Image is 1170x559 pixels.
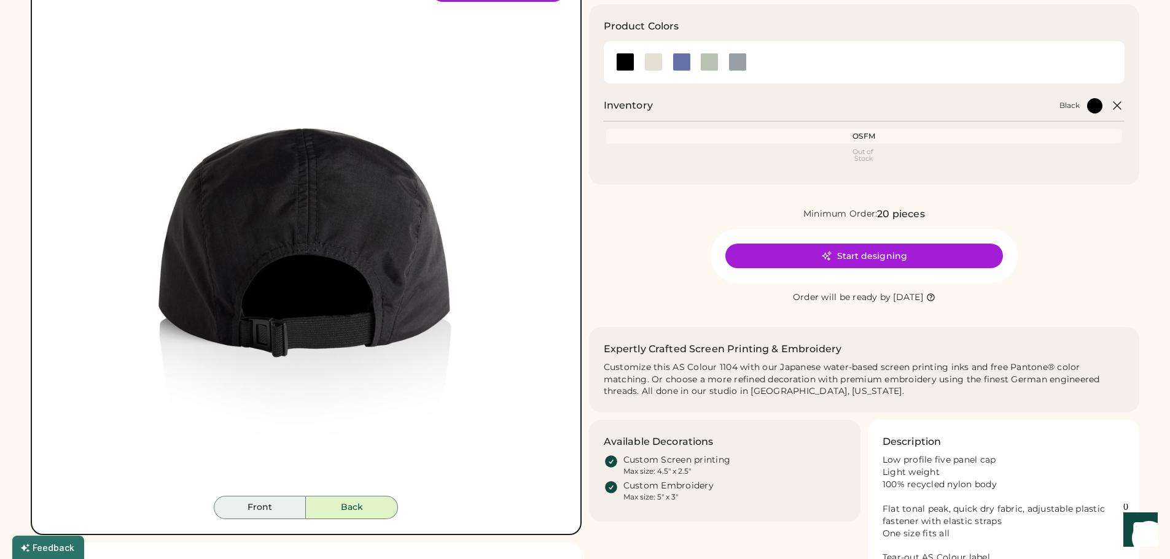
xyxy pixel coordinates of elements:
h2: Inventory [604,98,653,113]
div: Minimum Order: [803,208,878,220]
div: Custom Screen printing [623,454,731,466]
h3: Available Decorations [604,434,714,449]
div: Max size: 5" x 3" [623,492,678,502]
button: Start designing [725,244,1003,268]
div: [DATE] [893,291,923,304]
div: OSFM [609,131,1120,141]
div: Max size: 4.5" x 2.5" [623,466,691,476]
h2: Expertly Crafted Screen Printing & Embroidery [604,342,842,357]
div: Black [1059,101,1080,110]
div: Out of Stock [609,148,1120,162]
div: Custom Embroidery [623,480,714,492]
div: Order will be ready by [793,291,891,304]
button: Front [214,496,306,519]
h3: Description [883,434,942,449]
iframe: Front Chat [1112,504,1164,557]
div: Customize this AS Colour 1104 with our Japanese water-based screen printing inks and free Pantone... [604,361,1125,398]
h3: Product Colors [604,19,679,34]
button: Back [306,496,398,519]
div: 20 pieces [877,207,924,222]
